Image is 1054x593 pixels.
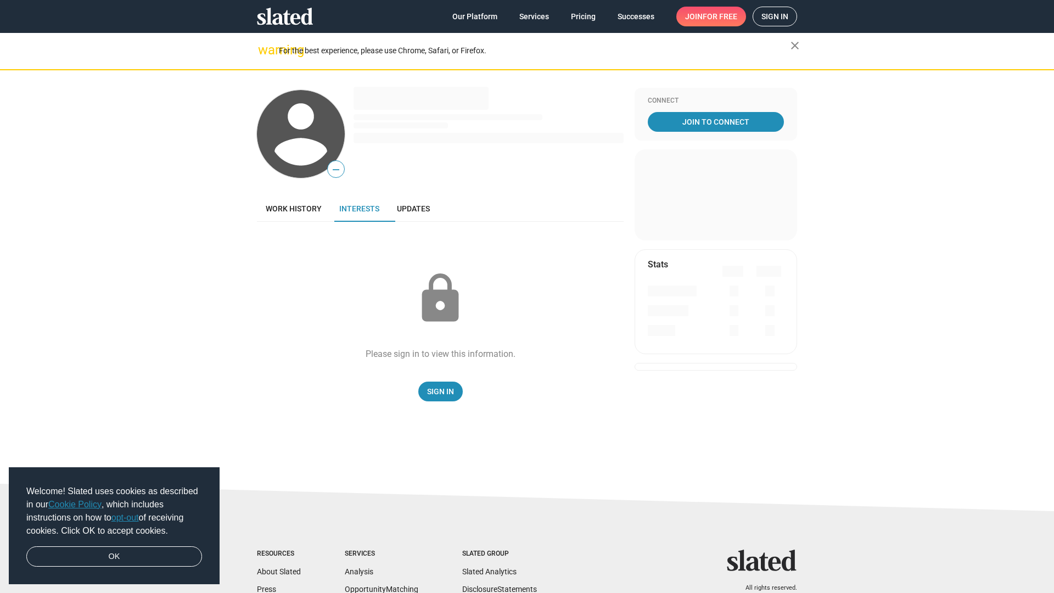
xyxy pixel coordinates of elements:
a: Sign In [418,382,463,401]
div: Resources [257,550,301,558]
div: Services [345,550,418,558]
mat-icon: lock [413,271,468,326]
a: dismiss cookie message [26,546,202,567]
span: Join [685,7,737,26]
a: About Slated [257,567,301,576]
a: Our Platform [444,7,506,26]
a: Successes [609,7,663,26]
a: Slated Analytics [462,567,517,576]
span: Services [519,7,549,26]
span: Successes [618,7,654,26]
div: cookieconsent [9,467,220,585]
mat-icon: warning [258,43,271,57]
a: Analysis [345,567,373,576]
a: Join To Connect [648,112,784,132]
span: Pricing [571,7,596,26]
span: Our Platform [452,7,497,26]
span: Interests [339,204,379,213]
span: — [328,163,344,177]
span: for free [703,7,737,26]
span: Welcome! Slated uses cookies as described in our , which includes instructions on how to of recei... [26,485,202,538]
a: Pricing [562,7,604,26]
mat-card-title: Stats [648,259,668,270]
div: Slated Group [462,550,537,558]
a: Work history [257,195,330,222]
a: Interests [330,195,388,222]
a: opt-out [111,513,139,522]
div: For the best experience, please use Chrome, Safari, or Firefox. [279,43,790,58]
span: Updates [397,204,430,213]
a: Cookie Policy [48,500,102,509]
span: Sign In [427,382,454,401]
span: Sign in [761,7,788,26]
a: Sign in [753,7,797,26]
a: Joinfor free [676,7,746,26]
mat-icon: close [788,39,801,52]
span: Work history [266,204,322,213]
div: Connect [648,97,784,105]
a: Services [511,7,558,26]
div: Please sign in to view this information. [366,348,515,360]
a: Updates [388,195,439,222]
span: Join To Connect [650,112,782,132]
